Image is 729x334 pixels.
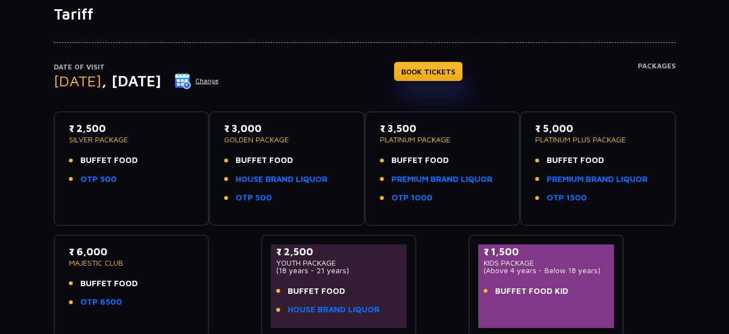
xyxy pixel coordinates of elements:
[394,62,462,81] a: BOOK TICKETS
[236,192,272,204] a: OTP 500
[535,136,661,143] p: PLATINUM PLUS PACKAGE
[547,192,587,204] a: OTP 1500
[80,296,122,308] a: OTP 6500
[276,244,402,259] p: ₹ 2,500
[224,136,350,143] p: GOLDEN PACKAGE
[288,304,379,316] a: HOUSE BRAND LIQUOR
[276,259,402,267] p: YOUTH PACKAGE
[276,267,402,274] p: (18 years - 21 years)
[547,173,648,186] a: PREMIUM BRAND LIQUOR
[484,267,609,274] p: (Above 4 years - Below 18 years)
[69,259,194,267] p: MAJESTIC CLUB
[69,136,194,143] p: SILVER PACKAGE
[236,154,293,167] span: BUFFET FOOD
[380,121,505,136] p: ₹ 3,500
[54,62,219,73] p: Date of Visit
[495,285,568,298] span: BUFFET FOOD KID
[224,121,350,136] p: ₹ 3,000
[102,72,161,90] span: , [DATE]
[69,244,194,259] p: ₹ 6,000
[80,154,138,167] span: BUFFET FOOD
[69,121,194,136] p: ₹ 2,500
[288,285,345,298] span: BUFFET FOOD
[391,192,433,204] a: OTP 1000
[236,173,327,186] a: HOUSE BRAND LIQUOR
[54,72,102,90] span: [DATE]
[391,154,449,167] span: BUFFET FOOD
[391,173,492,186] a: PREMIUM BRAND LIQUOR
[547,154,604,167] span: BUFFET FOOD
[54,5,676,23] h1: Tariff
[80,173,117,186] a: OTP 500
[174,72,219,90] button: Change
[380,136,505,143] p: PLATINUM PACKAGE
[535,121,661,136] p: ₹ 5,000
[484,259,609,267] p: KIDS PACKAGE
[80,278,138,290] span: BUFFET FOOD
[484,244,609,259] p: ₹ 1,500
[638,62,676,101] h4: Packages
